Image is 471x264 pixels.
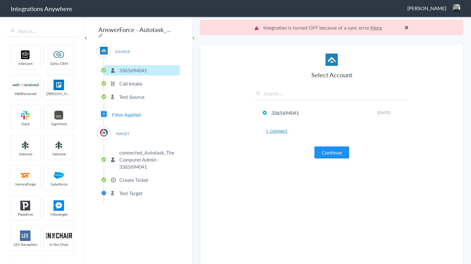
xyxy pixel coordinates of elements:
[377,110,391,115] span: ([DATE])
[12,200,38,211] img: pipedrive.png
[12,50,38,60] img: intercom-logo.svg
[119,93,144,100] p: Test Source
[10,91,40,96] span: WellReceived
[111,47,134,56] span: SOURCE
[325,54,338,66] img: af-app-logo.svg
[255,90,409,100] input: Search...
[12,140,38,150] img: setmoreNew.jpg
[46,50,72,60] img: zoho-logo.svg
[46,140,72,150] img: setmoreNew.jpg
[370,24,382,31] a: More
[266,127,287,134] a: + connect
[44,121,74,126] span: SignMore
[46,230,72,241] img: inch-logo.svg
[407,5,446,12] span: [PERSON_NAME]
[112,111,141,118] span: Filter Applied
[10,182,40,187] span: ServiceForge
[46,80,72,90] img: trello.png
[10,151,40,157] span: Setmore
[44,242,74,247] span: In the Chair
[44,212,74,217] span: Messenger
[119,176,148,183] p: Create Ticket
[10,121,40,126] span: Slack
[314,146,349,158] button: Continue
[44,91,74,96] span: [PERSON_NAME]
[111,130,134,138] span: TARGET
[10,242,40,247] span: LEX Reception
[6,25,78,37] input: Search...
[46,110,72,120] img: signmore-logo.png
[44,151,74,157] span: Setmore
[44,182,74,187] span: Salesforce
[12,80,38,90] img: wr-logo.svg
[119,190,142,197] p: Test Target
[453,4,460,12] img: 51.jpeg
[12,110,38,120] img: slack-logo.svg
[11,4,72,13] h1: Integrations Anywhere
[12,230,38,241] img: lex-app-logo.svg
[100,47,108,54] img: af-app-logo.svg
[10,212,40,217] span: Pipedrive
[10,61,40,66] span: intercom
[100,129,108,137] img: autotask.png
[119,149,178,170] p: connected_Autotask_The Computer Admin- 3365694041
[119,67,147,74] p: 3365694041
[12,170,38,181] img: serviceforge-icon.png
[46,170,72,181] img: salesforce-logo.svg
[46,200,72,211] img: FBM.png
[255,24,409,31] p: Integration is turned OFF because of a sync error.
[119,80,142,87] p: Call Intake
[255,70,409,79] h3: Select Account
[44,61,74,66] span: Zoho CRM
